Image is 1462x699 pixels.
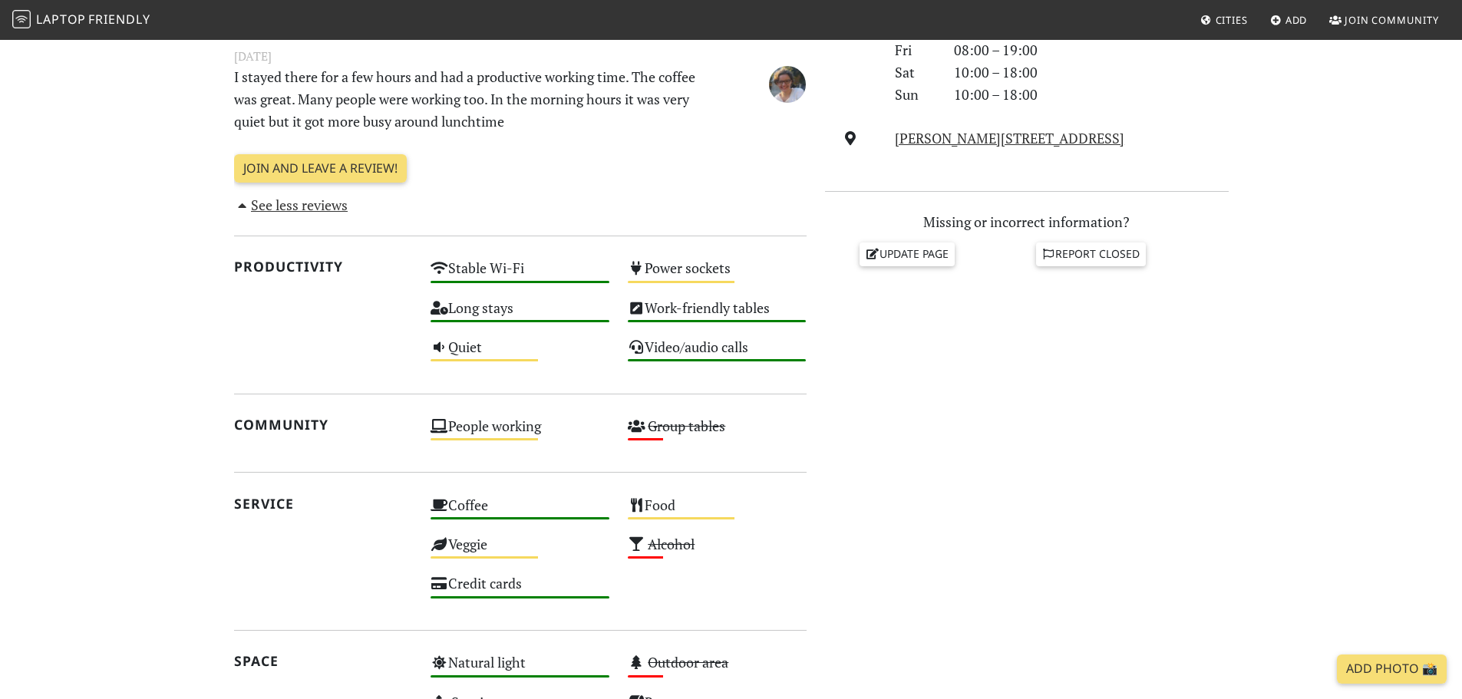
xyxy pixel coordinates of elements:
[1345,13,1439,27] span: Join Community
[648,653,728,671] s: Outdoor area
[619,335,816,374] div: Video/audio calls
[234,653,413,669] h2: Space
[1216,13,1248,27] span: Cities
[1036,242,1147,265] a: Report closed
[225,47,816,66] small: [DATE]
[12,7,150,34] a: LaptopFriendly LaptopFriendly
[421,414,619,453] div: People working
[945,84,1238,106] div: 10:00 – 18:00
[421,532,619,571] div: Veggie
[234,154,407,183] a: Join and leave a review!
[1285,13,1308,27] span: Add
[769,73,806,91] span: Pola Osher
[619,493,816,532] div: Food
[648,417,725,435] s: Group tables
[945,61,1238,84] div: 10:00 – 18:00
[421,650,619,689] div: Natural light
[421,493,619,532] div: Coffee
[886,84,944,106] div: Sun
[421,335,619,374] div: Quiet
[1194,6,1254,34] a: Cities
[860,242,955,265] a: Update page
[619,256,816,295] div: Power sockets
[225,66,718,132] p: I stayed there for a few hours and had a productive working time. The coffee was great. Many peop...
[769,66,806,103] img: 4730-pola.jpg
[895,129,1124,147] a: [PERSON_NAME][STREET_ADDRESS]
[234,196,348,214] a: See less reviews
[12,10,31,28] img: LaptopFriendly
[648,535,695,553] s: Alcohol
[234,259,413,275] h2: Productivity
[619,295,816,335] div: Work-friendly tables
[886,61,944,84] div: Sat
[1264,6,1314,34] a: Add
[234,496,413,512] h2: Service
[1323,6,1445,34] a: Join Community
[945,39,1238,61] div: 08:00 – 19:00
[421,295,619,335] div: Long stays
[825,211,1229,233] p: Missing or incorrect information?
[421,256,619,295] div: Stable Wi-Fi
[886,39,944,61] div: Fri
[88,11,150,28] span: Friendly
[421,571,619,610] div: Credit cards
[36,11,86,28] span: Laptop
[234,417,413,433] h2: Community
